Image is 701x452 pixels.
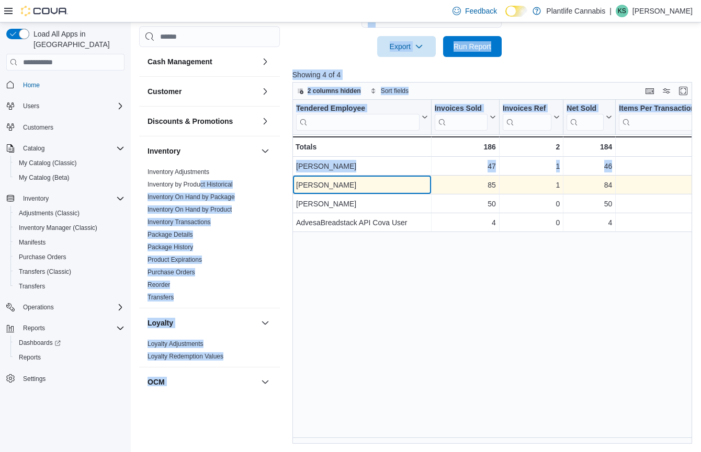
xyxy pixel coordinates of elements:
a: My Catalog (Classic) [15,157,81,169]
span: Reorder [148,281,170,289]
span: Package History [148,243,193,251]
span: Sort fields [381,87,409,95]
div: 4 [434,216,495,229]
span: Feedback [465,6,497,16]
h3: Cash Management [148,56,212,67]
span: Loyalty Redemption Values [148,352,223,361]
div: 85 [434,179,495,191]
span: Settings [19,372,125,385]
button: Net Sold [567,104,612,131]
button: Inventory [148,146,257,156]
button: Inventory [19,192,53,205]
input: Dark Mode [505,6,527,17]
a: Inventory Adjustments [148,168,209,176]
a: Purchase Orders [15,251,71,263]
span: Purchase Orders [15,251,125,263]
div: 46 [567,160,612,172]
span: Home [19,78,125,91]
span: My Catalog (Beta) [19,173,70,182]
span: Operations [23,303,54,311]
div: 50 [434,198,495,210]
a: My Catalog (Beta) [15,171,74,184]
div: AdvesaBreadstack API Cova User [296,216,428,229]
button: Manifests [10,235,129,250]
a: Feedback [448,1,501,21]
span: KS [618,5,626,17]
span: Inventory by Product Historical [148,180,233,189]
button: Adjustments (Classic) [10,206,129,221]
span: Inventory [19,192,125,205]
h3: Loyalty [148,318,173,328]
button: Transfers (Classic) [10,264,129,279]
div: 1 [503,179,560,191]
div: Items Per Transaction [619,104,701,114]
div: Net Sold [567,104,604,114]
div: [PERSON_NAME] [296,160,428,172]
button: Customers [2,120,129,135]
button: Loyalty [148,318,257,328]
span: Home [23,81,40,89]
span: Inventory Transactions [148,218,211,226]
button: Users [2,99,129,113]
p: | [609,5,612,17]
button: My Catalog (Beta) [10,170,129,185]
a: Adjustments (Classic) [15,207,84,219]
div: Tendered Employee [296,104,420,114]
div: Items Per Transaction [619,104,701,131]
button: Enter fullscreen [677,85,689,97]
span: Reports [19,353,41,362]
span: Inventory Manager (Classic) [19,224,97,232]
button: Catalog [2,141,129,156]
span: Reports [19,322,125,334]
button: Customer [148,86,257,97]
span: Load All Apps in [GEOGRAPHIC_DATA] [29,29,125,50]
a: Inventory by Product Historical [148,181,233,188]
div: 50 [567,198,612,210]
span: Customers [19,121,125,134]
button: Cash Management [259,55,272,68]
span: Adjustments (Classic) [19,209,80,217]
span: Transfers [15,280,125,293]
span: Run Report [454,41,491,52]
button: Transfers [10,279,129,294]
span: Operations [19,301,125,314]
button: OCM [259,376,272,388]
span: Dashboards [15,337,125,349]
button: Discounts & Promotions [259,115,272,128]
button: Run Report [443,36,502,57]
a: Manifests [15,236,50,249]
a: Transfers [15,280,49,293]
span: Transfers (Classic) [15,265,125,278]
span: Adjustments (Classic) [15,207,125,219]
a: Inventory On Hand by Product [148,206,232,213]
h3: Customer [148,86,182,97]
span: Export [383,36,429,57]
div: 1 [503,160,560,172]
span: Transfers [19,282,45,291]
span: Reports [23,324,45,332]
a: Package History [148,244,193,251]
span: My Catalog (Classic) [15,157,125,169]
button: Invoices Ref [503,104,560,131]
button: Operations [19,301,58,314]
button: 2 columns hidden [293,85,365,97]
a: Inventory Transactions [148,218,211,226]
span: My Catalog (Classic) [19,159,77,167]
img: Cova [21,6,68,16]
span: 2 columns hidden [308,87,361,95]
span: My Catalog (Beta) [15,171,125,184]
div: Invoices Sold [434,104,487,114]
span: Manifests [19,238,46,247]
span: Purchase Orders [148,268,195,276]
a: Package Details [148,231,193,238]
button: Display options [660,85,673,97]
span: Users [19,100,125,112]
a: Dashboards [10,335,129,350]
p: Showing 4 of 4 [292,69,696,80]
span: Users [23,102,39,110]
div: Invoices Ref [503,104,551,131]
span: Product Expirations [148,256,202,264]
button: Customer [259,85,272,98]
a: Settings [19,373,50,385]
div: 186 [434,141,495,153]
